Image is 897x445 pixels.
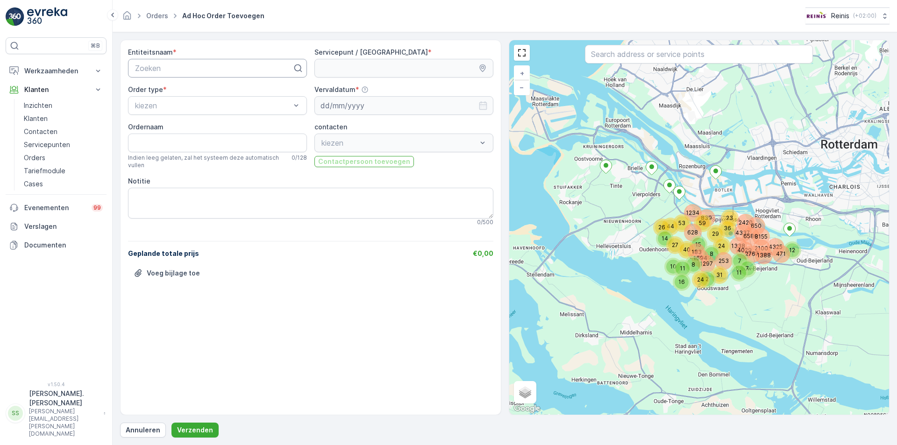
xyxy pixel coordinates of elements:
p: [PERSON_NAME][EMAIL_ADDRESS][PERSON_NAME][DOMAIN_NAME] [29,408,99,438]
div: 2767 [745,247,759,261]
p: kiezen [135,100,291,111]
a: Documenten [6,236,107,254]
div: 2100 [755,241,769,255]
a: Orders [146,12,168,20]
div: 23 [723,211,728,217]
p: Orders [24,153,45,162]
div: 14 [658,232,663,237]
div: 24 [694,273,699,278]
button: Annuleren [120,423,166,438]
div: 1694 [693,251,707,265]
a: Cases [20,177,107,191]
div: 4029 [738,243,743,249]
div: 253 [717,254,731,268]
div: 26 [655,220,669,234]
div: 10 [666,260,672,265]
div: 10 [666,260,680,274]
p: [PERSON_NAME].[PERSON_NAME] [29,389,99,408]
button: SS[PERSON_NAME].[PERSON_NAME][PERSON_NAME][EMAIL_ADDRESS][PERSON_NAME][DOMAIN_NAME] [6,389,107,438]
div: 628 [686,226,691,231]
div: 1297 [699,257,705,262]
label: Vervaldatum [314,85,356,93]
a: Layers [515,382,535,403]
div: 8155 [754,230,760,235]
label: contacten [314,123,347,131]
div: 27 [668,238,674,244]
input: Search address or service points [585,45,813,64]
div: 183 [690,245,695,251]
div: 12 [785,243,791,249]
div: 1338 [731,239,737,245]
label: Order type [128,85,163,93]
div: 8155 [754,230,768,244]
div: 36 [720,221,726,227]
div: 11 [732,266,746,280]
div: 2420 [739,216,744,221]
div: 4337 [736,226,750,240]
p: ( +02:00 ) [853,12,876,20]
p: Reinis [831,11,849,21]
img: logo_light-DOdMpM7g.png [27,7,67,26]
div: 27 [668,238,682,252]
span: − [520,83,524,91]
span: €0,00 [473,249,493,257]
button: Contactpersoon toevoegen [314,156,414,167]
input: dd/mm/yyyy [314,96,493,115]
div: 7 [740,261,755,275]
div: 16 [675,275,680,281]
div: 4325 [769,240,783,254]
p: Werkzaamheden [24,66,88,76]
div: 8 [686,258,692,263]
div: 839 [699,211,713,225]
a: Tariefmodule [20,164,107,177]
button: Verzenden [171,423,219,438]
a: Verslagen [6,217,107,236]
div: 24 [715,239,729,253]
p: Tariefmodule [24,166,65,176]
p: 99 [93,204,101,212]
a: Servicepunten [20,138,107,151]
div: SS [8,406,23,421]
div: 2100 [755,241,760,247]
div: 24 [694,273,708,287]
div: 15 [691,238,705,252]
img: Google [512,403,542,415]
div: 1694 [693,251,699,257]
p: Inzichten [24,101,52,110]
div: 59 [696,216,701,222]
div: 14 [658,232,672,246]
p: ⌘B [91,42,100,49]
div: 839 [699,211,705,217]
div: 2 [700,272,714,286]
div: 7 [740,261,746,267]
a: Dit gebied openen in Google Maps (er wordt een nieuw venster geopend) [512,403,542,415]
span: Ad Hoc Order Toevoegen [180,11,266,21]
div: 471 [774,247,780,253]
label: Notitie [128,177,150,185]
a: Startpagina [122,14,132,22]
div: 8 [705,247,719,261]
div: 29 [709,227,723,241]
div: 1234 [686,206,700,220]
img: Reinis-Logo-Vrijstaand_Tekengebied-1-copy2_aBO4n7j.png [805,11,827,21]
div: 11 [676,261,681,267]
a: Orders [20,151,107,164]
div: 11 [676,261,690,275]
div: 1234 [686,206,691,212]
div: 8 [705,247,710,253]
div: 59 [696,216,710,230]
button: Reinis(+02:00) [805,7,890,24]
span: Indien leeg gelaten, zal het systeem deze automatisch vullen [128,154,288,169]
div: 1388 [757,248,771,262]
div: 4029 [738,243,752,257]
div: 1338 [731,239,745,253]
div: 6580 [744,229,758,243]
div: 471 [774,247,788,261]
span: + [520,69,524,77]
div: 53 [675,216,689,230]
div: 2420 [739,216,753,230]
div: 8 [686,258,700,272]
div: 44 [663,219,669,225]
div: 26 [655,220,661,226]
div: 44 [663,219,677,233]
